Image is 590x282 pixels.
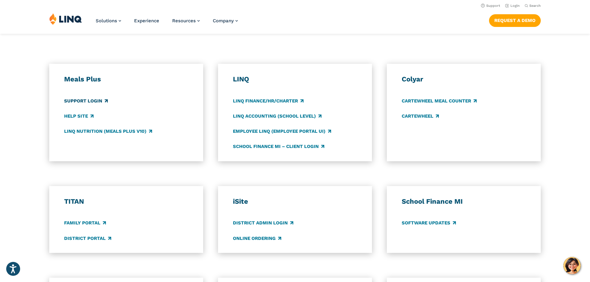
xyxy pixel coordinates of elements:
[525,3,541,8] button: Open Search Bar
[96,13,238,33] nav: Primary Navigation
[49,13,82,25] img: LINQ | K‑12 Software
[529,4,541,8] span: Search
[64,75,189,84] h3: Meals Plus
[402,98,477,104] a: CARTEWHEEL Meal Counter
[402,197,526,206] h3: School Finance MI
[233,197,357,206] h3: iSite
[481,4,500,8] a: Support
[64,128,152,135] a: LINQ Nutrition (Meals Plus v10)
[64,113,94,119] a: Help Site
[213,18,234,24] span: Company
[402,220,456,227] a: Software Updates
[134,18,159,24] a: Experience
[563,257,581,274] button: Hello, have a question? Let’s chat.
[233,128,331,135] a: Employee LINQ (Employee Portal UI)
[402,113,439,119] a: CARTEWHEEL
[96,18,117,24] span: Solutions
[505,4,520,8] a: Login
[489,14,541,27] a: Request a Demo
[172,18,196,24] span: Resources
[64,98,108,104] a: Support Login
[233,75,357,84] h3: LINQ
[233,113,321,119] a: LINQ Accounting (school level)
[64,220,106,227] a: Family Portal
[96,18,121,24] a: Solutions
[489,13,541,27] nav: Button Navigation
[233,220,293,227] a: District Admin Login
[402,75,526,84] h3: Colyar
[64,197,189,206] h3: TITAN
[233,235,281,242] a: Online Ordering
[172,18,200,24] a: Resources
[213,18,238,24] a: Company
[64,235,111,242] a: District Portal
[233,143,324,150] a: School Finance MI – Client Login
[233,98,304,104] a: LINQ Finance/HR/Charter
